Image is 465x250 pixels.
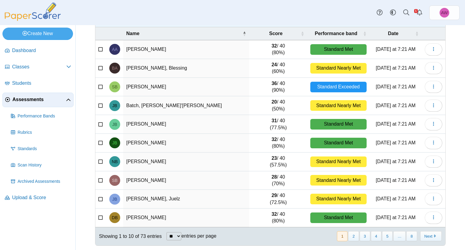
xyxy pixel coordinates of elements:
b: 28 [272,174,277,179]
span: Jay'len Batch [112,104,117,108]
td: / 40 (80%) [249,40,307,59]
span: Standards [18,146,71,152]
td: / 40 (70%) [249,171,307,190]
span: Scan History [18,162,71,168]
span: Name [126,30,241,37]
td: [PERSON_NAME], Blessing [123,59,249,78]
td: / 40 (90%) [249,78,307,97]
div: Standard Exceeded [310,82,367,92]
td: [PERSON_NAME] [123,153,249,171]
span: Nathaniel Bonner [112,160,117,164]
td: Batch, [PERSON_NAME]'[PERSON_NAME] [123,96,249,115]
button: Next [420,231,442,241]
span: … [393,231,406,241]
div: Standard Met [310,44,367,55]
a: Create New [2,28,73,40]
span: Dashboard [12,47,71,54]
td: [PERSON_NAME] [123,209,249,227]
span: Adam Williams [440,8,449,18]
a: Dashboard [2,44,74,58]
a: Performance Bands [8,109,74,123]
time: Oct 2, 2025 at 7:21 AM [376,178,415,183]
img: PaperScorer [2,2,63,21]
span: Rubrics [18,130,71,136]
button: 5 [382,231,393,241]
time: Oct 2, 2025 at 7:21 AM [376,65,415,71]
td: [PERSON_NAME] [123,171,249,190]
button: 1 [337,231,348,241]
b: 32 [272,212,277,217]
a: Archived Assessments [8,174,74,189]
span: Assessments [12,96,66,103]
span: Jerome Bohanon [112,141,117,145]
time: Oct 2, 2025 at 7:21 AM [376,196,415,201]
div: Standard Met [310,138,367,148]
div: Standard Nearly Met [310,156,367,167]
span: Name : Activate to invert sorting [242,31,246,37]
time: Oct 2, 2025 at 7:21 AM [376,121,415,127]
b: 29 [272,193,277,198]
b: 31 [272,118,277,123]
span: Sean Borders [112,178,118,183]
a: Rubrics [8,125,74,140]
a: Adam Williams [429,5,460,20]
span: Score : Activate to sort [301,31,304,37]
b: 20 [272,99,277,104]
div: Showing 1 to 10 of 73 entries [95,227,162,245]
b: 32 [272,43,277,48]
time: Oct 2, 2025 at 7:21 AM [376,159,415,164]
span: Date : Activate to sort [415,31,419,37]
time: Oct 2, 2025 at 7:21 AM [376,215,415,220]
span: Stephon Baker-Bohanon [112,85,118,89]
time: Oct 2, 2025 at 7:21 AM [376,84,415,89]
div: Standard Met [310,119,367,130]
td: [PERSON_NAME] [123,40,249,59]
time: Oct 2, 2025 at 7:21 AM [376,140,415,145]
label: entries per page [181,233,216,238]
span: Upload & Score [12,194,71,201]
td: / 40 (80%) [249,209,307,227]
td: / 40 (77.5%) [249,115,307,134]
a: Standards [8,142,74,156]
div: Standard Nearly Met [310,175,367,186]
span: Performance band [310,30,362,37]
a: Alerts [413,6,426,19]
span: Ashton Afzal [112,47,118,51]
b: 23 [272,156,277,161]
a: Assessments [2,93,74,107]
td: [PERSON_NAME] [123,115,249,134]
td: / 40 (72.5%) [249,190,307,209]
span: Date [373,30,414,37]
button: 4 [371,231,381,241]
a: Classes [2,60,74,74]
a: Students [2,76,74,91]
div: Standard Nearly Met [310,194,367,204]
a: Scan History [8,158,74,173]
td: / 40 (60%) [249,59,307,78]
button: 8 [406,231,417,241]
button: 2 [348,231,359,241]
td: / 40 (57.5%) [249,153,307,171]
td: [PERSON_NAME] [123,134,249,153]
span: Students [12,80,71,87]
button: 3 [360,231,370,241]
span: Classes [12,64,66,70]
span: Performance Bands [18,113,71,119]
div: Standard Nearly Met [310,63,367,74]
nav: pagination [336,231,442,241]
td: [PERSON_NAME] [123,78,249,97]
span: Blessing Aganze [112,66,118,70]
b: 24 [272,62,277,67]
td: [PERSON_NAME], Juelz [123,190,249,209]
span: Justin Bermudez [112,122,117,127]
div: Standard Met [310,212,367,223]
a: Upload & Score [2,191,74,205]
span: Dj Burks [112,215,117,220]
span: Archived Assessments [18,179,71,185]
time: Oct 2, 2025 at 7:21 AM [376,103,415,108]
span: Performance band : Activate to sort [363,31,367,37]
a: PaperScorer [2,17,63,22]
td: / 40 (50%) [249,96,307,115]
b: 36 [272,81,277,86]
span: Juelz Bryant [112,197,117,201]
